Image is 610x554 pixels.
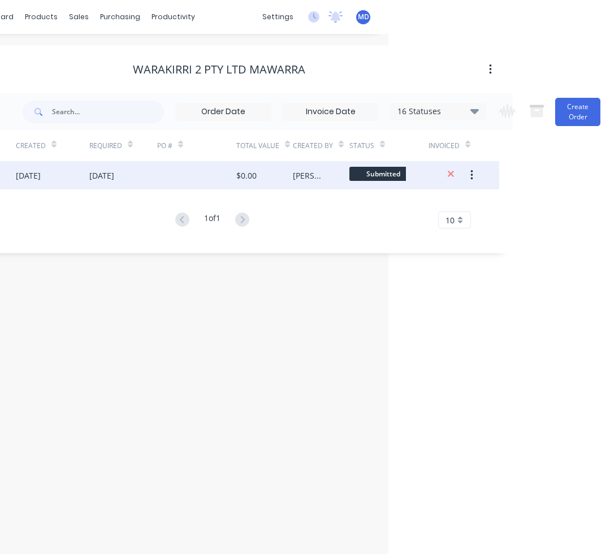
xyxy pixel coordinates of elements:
div: $0.00 [236,170,257,181]
div: productivity [146,8,201,25]
div: [DATE] [16,170,41,181]
input: Search... [52,101,164,123]
div: WARAKIRRI 2 PTY LTD MAWARRA [133,63,305,76]
div: 1 of 1 [204,212,220,228]
div: Status [349,130,429,161]
div: Created [16,141,46,151]
div: settings [257,8,299,25]
span: Submitted [349,167,417,181]
div: Created By [293,130,349,161]
div: PO # [157,141,172,151]
button: Create Order [555,98,600,126]
span: 10 [445,214,455,226]
div: Created [16,130,89,161]
div: Created By [293,141,333,151]
div: products [19,8,63,25]
div: Total Value [236,130,293,161]
input: Invoice Date [283,103,378,120]
div: Invoiced [429,130,474,161]
span: MD [358,12,369,22]
div: Status [349,141,374,151]
div: Required [89,141,122,151]
div: Invoiced [429,141,460,151]
input: Order Date [176,103,271,120]
div: Required [89,130,157,161]
div: 16 Statuses [391,105,486,118]
div: [DATE] [89,170,114,181]
div: Total Value [236,141,279,151]
div: PO # [157,130,236,161]
div: [PERSON_NAME] [293,170,327,181]
div: sales [63,8,94,25]
div: purchasing [94,8,146,25]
